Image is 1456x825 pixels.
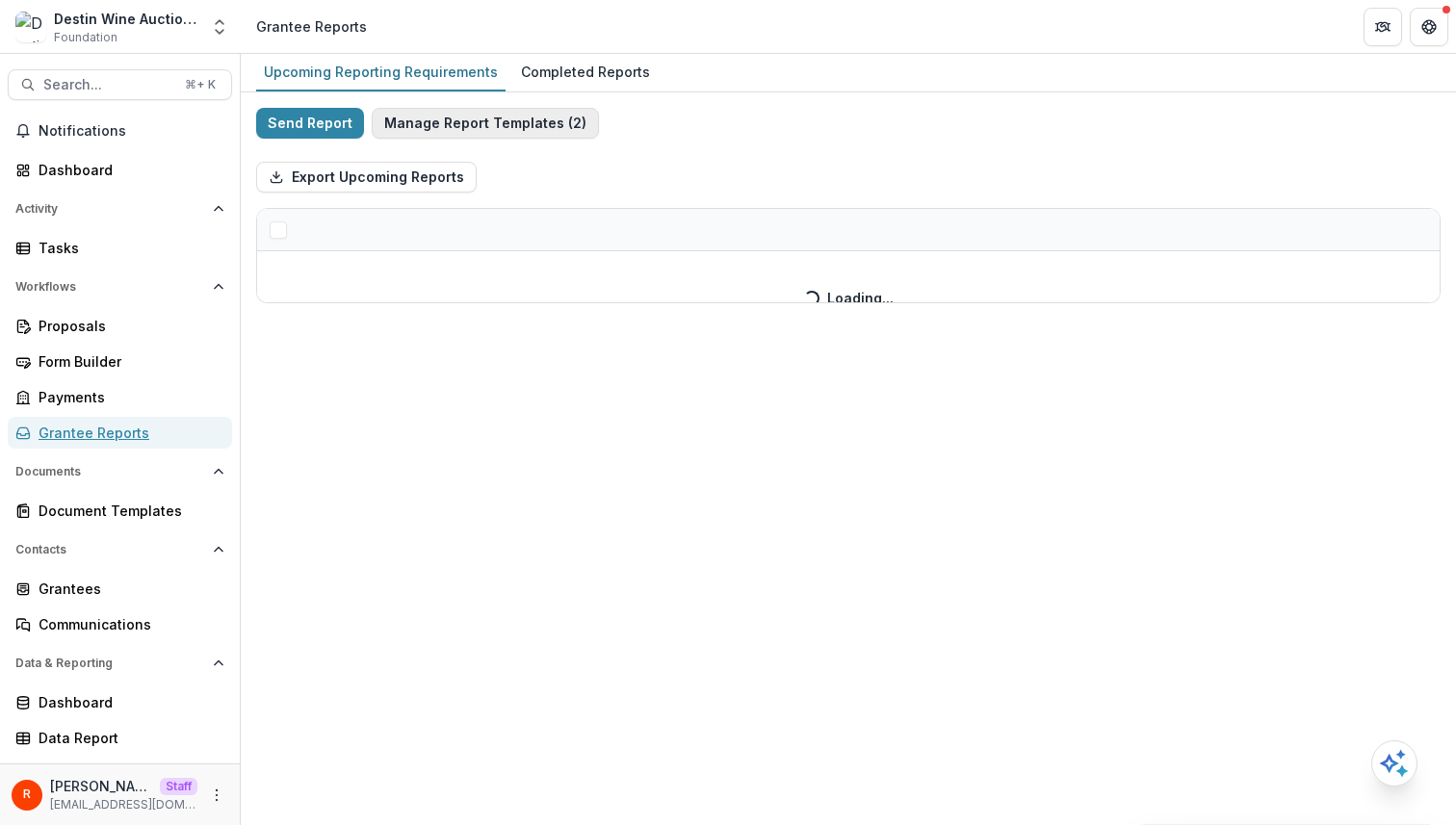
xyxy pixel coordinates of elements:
a: Tasks [8,232,232,264]
a: Dashboard [8,154,232,186]
span: Notifications [39,123,224,140]
p: [EMAIL_ADDRESS][DOMAIN_NAME] [50,796,197,813]
button: Notifications [8,116,232,146]
span: Documents [15,465,205,478]
div: Raj [23,788,31,801]
span: Search... [43,77,173,93]
span: Data & Reporting [15,657,205,670]
button: Open Documents [8,456,232,487]
span: Activity [15,202,205,216]
div: Data Report [39,728,217,748]
span: Foundation [54,29,117,46]
div: Communications [39,614,217,634]
div: Document Templates [39,501,217,521]
button: Manage Report Templates (2) [372,108,599,139]
button: Search... [8,69,232,100]
div: Destin Wine Auction Workflow Sandbox [54,9,198,29]
a: Data Report [8,722,232,754]
div: Payments [39,387,217,407]
button: More [205,784,228,807]
a: Dashboard [8,686,232,718]
div: Proposals [39,316,217,336]
button: Send Report [256,108,364,139]
p: [PERSON_NAME] [50,776,152,796]
button: Open AI Assistant [1371,740,1417,786]
div: Tasks [39,238,217,258]
div: Upcoming Reporting Requirements [256,58,506,86]
button: Open entity switcher [206,8,233,46]
a: Grantee Reports [8,417,232,449]
div: Completed Reports [513,58,658,86]
img: Destin Wine Auction Workflow Sandbox [15,12,46,42]
button: Partners [1364,8,1402,46]
p: Staff [160,778,197,795]
div: Grantees [39,579,217,599]
a: Completed Reports [513,54,658,91]
div: Form Builder [39,351,217,372]
div: Dashboard [39,160,217,180]
div: Dashboard [39,692,217,712]
a: Form Builder [8,346,232,377]
nav: breadcrumb [248,13,375,40]
button: Open Workflows [8,271,232,302]
div: ⌘ + K [181,74,220,95]
a: Proposals [8,310,232,342]
a: Communications [8,608,232,640]
button: Get Help [1410,8,1448,46]
span: Contacts [15,543,205,556]
div: Grantee Reports [39,423,217,443]
div: Grantee Reports [256,16,367,37]
a: Document Templates [8,495,232,527]
a: Upcoming Reporting Requirements [256,54,506,91]
a: Grantees [8,573,232,605]
button: Open Contacts [8,534,232,565]
a: Payments [8,381,232,413]
button: Open Activity [8,193,232,224]
span: Workflows [15,280,205,294]
button: Open Data & Reporting [8,648,232,679]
